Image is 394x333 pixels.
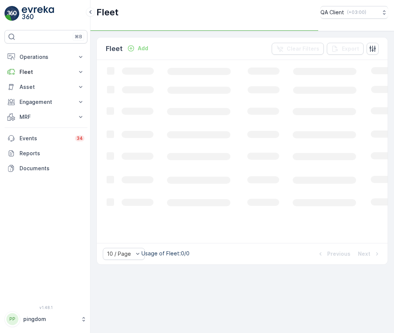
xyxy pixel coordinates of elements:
[6,313,18,325] div: PP
[5,64,87,79] button: Fleet
[96,6,119,18] p: Fleet
[5,305,87,310] span: v 1.48.1
[138,45,148,52] p: Add
[327,43,364,55] button: Export
[20,150,84,157] p: Reports
[5,6,20,21] img: logo
[5,79,87,94] button: Asset
[141,250,189,257] p: Usage of Fleet : 0/0
[327,250,350,258] p: Previous
[77,135,83,141] p: 34
[5,311,87,327] button: PPpingdom
[5,161,87,176] a: Documents
[20,135,71,142] p: Events
[20,165,84,172] p: Documents
[20,113,72,121] p: MRF
[316,249,351,258] button: Previous
[75,34,82,40] p: ⌘B
[5,146,87,161] a: Reports
[23,315,77,323] p: pingdom
[124,44,151,53] button: Add
[22,6,54,21] img: logo_light-DOdMpM7g.png
[20,68,72,76] p: Fleet
[5,94,87,109] button: Engagement
[358,250,370,258] p: Next
[5,109,87,124] button: MRF
[20,83,72,91] p: Asset
[320,9,344,16] p: QA Client
[5,49,87,64] button: Operations
[320,6,388,19] button: QA Client(+03:00)
[342,45,359,52] p: Export
[20,53,72,61] p: Operations
[5,131,87,146] a: Events34
[272,43,324,55] button: Clear Filters
[287,45,319,52] p: Clear Filters
[347,9,366,15] p: ( +03:00 )
[20,98,72,106] p: Engagement
[106,43,123,54] p: Fleet
[357,249,382,258] button: Next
